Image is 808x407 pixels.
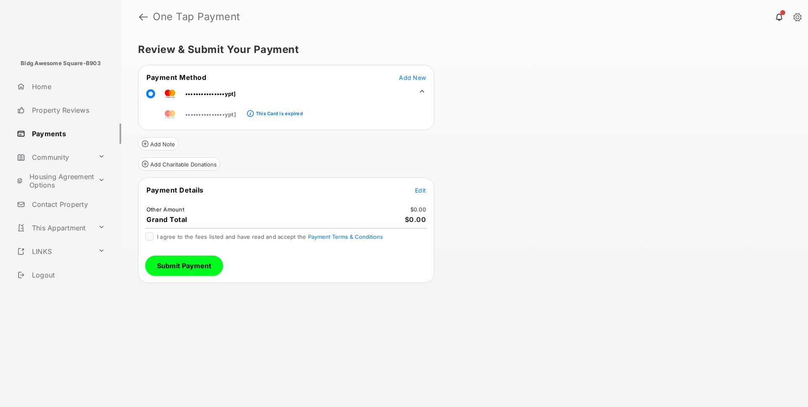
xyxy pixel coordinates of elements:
a: This Appartment [13,218,95,238]
button: Add Charitable Donations [138,157,221,171]
a: This Card is expired [254,104,303,118]
a: Property Reviews [13,100,121,120]
span: •••••••••••••••ypt] [185,111,236,118]
a: Housing Agreement Options [13,171,95,191]
span: I agree to the fees listed and have read and accept the [157,233,383,240]
span: Edit [415,187,426,194]
p: Bldg Awesome Square-B903 [21,59,101,68]
span: Payment Details [146,186,204,194]
button: I agree to the fees listed and have read and accept the [308,233,383,240]
a: Community [13,147,95,167]
a: Contact Property [13,194,121,214]
span: Payment Method [146,73,206,82]
div: This Card is expired [256,111,303,116]
button: Add Note [138,137,179,151]
span: •••••••••••••••ypt] [185,90,236,97]
button: Edit [415,186,426,194]
button: Add New [399,73,426,82]
a: Payments [13,124,121,144]
a: Home [13,77,121,97]
td: Other Amount [146,206,185,213]
strong: One Tap Payment [153,12,240,22]
h5: Review & Submit Your Payment [138,45,784,55]
span: Grand Total [146,215,187,224]
a: Logout [13,265,121,285]
a: LINKS [13,241,95,262]
td: $0.00 [410,206,426,213]
button: Submit Payment [145,256,223,276]
span: $0.00 [405,215,426,224]
span: Add New [399,74,426,81]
